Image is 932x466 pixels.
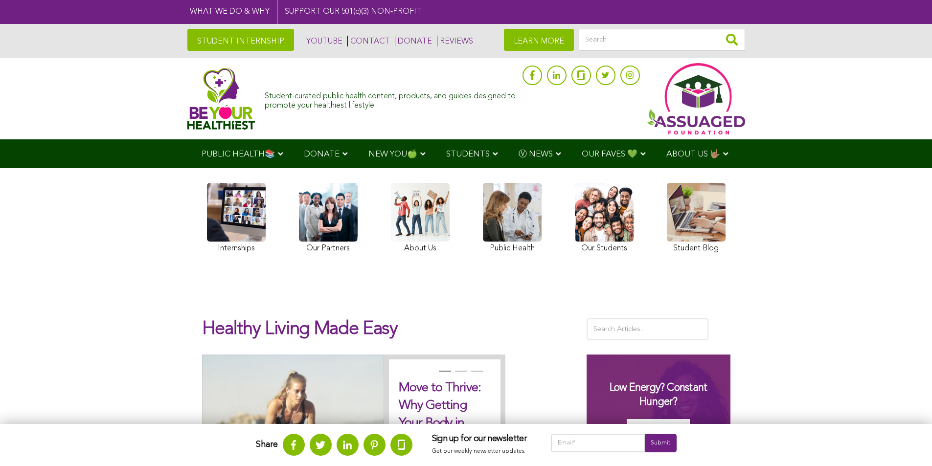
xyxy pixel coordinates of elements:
[432,446,531,457] p: Get our weekly newsletter updates.
[504,29,574,51] a: LEARN MORE
[347,36,390,46] a: CONTACT
[437,36,473,46] a: REVIEWS
[666,150,720,158] span: ABOUT US 🤟🏽
[187,67,255,130] img: Assuaged
[577,70,584,80] img: glassdoor
[647,63,745,134] img: Assuaged App
[579,29,745,51] input: Search
[551,434,645,452] input: Email*
[446,150,490,158] span: STUDENTS
[645,434,676,452] input: Submit
[368,150,417,158] span: NEW YOU🍏
[519,150,553,158] span: Ⓥ NEWS
[395,36,432,46] a: DONATE
[582,150,637,158] span: OUR FAVES 💚
[187,29,294,51] a: STUDENT INTERNSHIP
[256,440,278,449] strong: Share
[304,36,342,46] a: YOUTUBE
[596,381,721,409] h3: Low Energy? Constant Hunger?
[432,434,531,444] h3: Sign up for our newsletter
[455,371,465,380] button: 2 of 3
[187,139,745,168] div: Navigation Menu
[202,150,275,158] span: PUBLIC HEALTH📚
[202,318,572,350] h1: Healthy Living Made Easy
[439,371,449,380] button: 1 of 3
[883,419,932,466] iframe: Chat Widget
[471,371,481,380] button: 3 of 3
[587,318,709,340] input: Search Articles...
[398,440,405,450] img: glassdoor.svg
[627,419,690,438] img: Get Your Guide
[265,87,517,111] div: Student-curated public health content, products, and guides designed to promote your healthiest l...
[304,150,340,158] span: DONATE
